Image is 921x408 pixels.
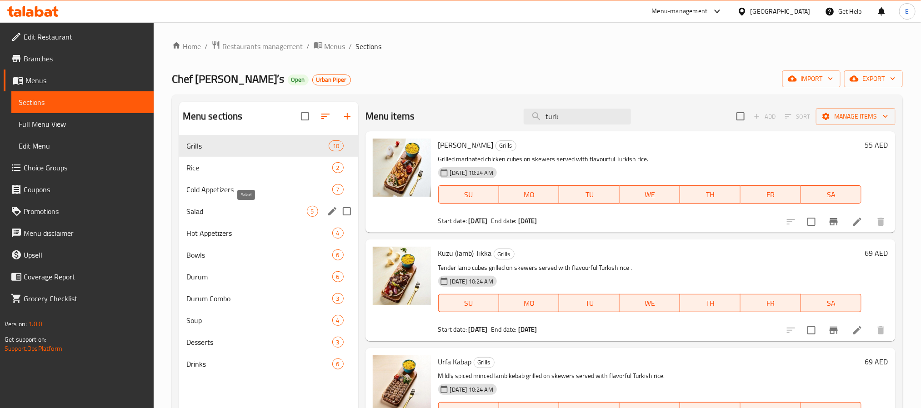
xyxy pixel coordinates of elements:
p: Grilled marinated chicken cubes on skewers served with flavourful Turkish rice. [438,154,861,165]
div: Rice2 [179,157,358,179]
span: Grills [186,140,329,151]
span: WE [623,297,676,310]
span: import [790,73,833,85]
a: Restaurants management [211,40,303,52]
li: / [349,41,352,52]
span: Coverage Report [24,271,146,282]
div: Grills10 [179,135,358,157]
a: Coverage Report [4,266,154,288]
span: WE [623,188,676,201]
span: FR [744,297,797,310]
span: 6 [333,273,343,281]
span: FR [744,188,797,201]
span: Restaurants management [222,41,303,52]
button: MO [499,185,560,204]
h2: Menu sections [183,109,243,123]
a: Edit menu item [852,325,863,336]
span: Promotions [24,206,146,217]
nav: breadcrumb [172,40,903,52]
span: End date: [491,323,516,335]
button: MO [499,294,560,312]
h6: 69 AED [865,247,888,259]
span: 6 [333,251,343,259]
span: Sections [19,97,146,108]
span: Grills [474,357,494,368]
span: Grills [496,140,516,151]
span: SA [805,188,858,201]
span: Version: [5,318,27,330]
span: TU [563,297,616,310]
span: End date: [491,215,516,227]
a: Edit Restaurant [4,26,154,48]
span: 10 [329,142,343,150]
div: Grills [496,140,516,151]
b: [DATE] [518,215,537,227]
button: export [844,70,903,87]
span: Menus [325,41,345,52]
span: Open [288,76,309,84]
button: Branch-specific-item [823,319,845,341]
span: 3 [333,294,343,303]
button: TU [559,185,620,204]
button: SU [438,185,499,204]
div: items [332,184,344,195]
span: Durum Combo [186,293,332,304]
span: Kuzu (lamb) Tikka [438,246,492,260]
span: Rice [186,162,332,173]
span: Grocery Checklist [24,293,146,304]
div: items [332,249,344,260]
a: Edit Menu [11,135,154,157]
span: [PERSON_NAME] [438,138,494,152]
span: Manage items [823,111,888,122]
div: Soup4 [179,309,358,331]
a: Full Menu View [11,113,154,135]
li: / [307,41,310,52]
span: [DATE] 10:24 AM [446,385,497,394]
span: Select to update [802,212,821,231]
button: SA [801,294,861,312]
div: Cold Appetizers7 [179,179,358,200]
span: Bowls [186,249,332,260]
span: SU [442,188,496,201]
span: E [906,6,909,16]
span: Drinks [186,358,332,369]
a: Branches [4,48,154,70]
span: Desserts [186,337,332,348]
div: items [332,162,344,173]
div: Durum Combo3 [179,288,358,309]
span: Menus [25,75,146,86]
button: WE [620,294,680,312]
div: Grills [494,249,515,259]
span: MO [503,297,556,310]
div: Soup [186,315,332,326]
span: Cold Appetizers [186,184,332,195]
b: [DATE] [469,215,488,227]
span: Full Menu View [19,119,146,129]
span: Start date: [438,215,467,227]
span: MO [503,188,556,201]
span: 1.0.0 [28,318,42,330]
a: Menus [4,70,154,91]
button: SU [438,294,499,312]
a: Coupons [4,179,154,200]
b: [DATE] [469,323,488,335]
span: Select section first [779,109,816,124]
div: [GEOGRAPHIC_DATA] [751,6,811,16]
img: Shish Tavuk [373,139,431,197]
b: [DATE] [518,323,537,335]
button: import [782,70,841,87]
span: 3 [333,338,343,347]
span: SU [442,297,496,310]
div: items [332,337,344,348]
span: Hot Appetizers [186,228,332,239]
span: Coupons [24,184,146,195]
a: Support.OpsPlatform [5,343,62,354]
p: Mildly spiced minced lamb kebab grilled on skewers served with flavorful Turkish rice. [438,370,861,382]
span: Start date: [438,323,467,335]
nav: Menu sections [179,131,358,378]
span: Durum [186,271,332,282]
